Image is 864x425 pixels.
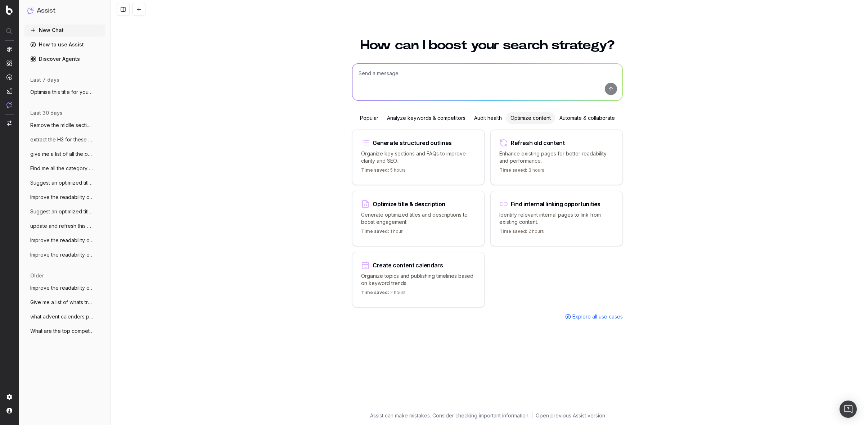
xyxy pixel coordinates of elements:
span: Improve the readability of [URL] [30,237,94,244]
span: last 7 days [30,76,59,83]
span: give me a list of all the pages that hav [30,150,94,158]
div: Audit health [470,112,506,124]
div: Create content calendars [373,262,443,268]
span: What are the top competitors ranking for [30,327,94,335]
span: Improve the readability of [URL] [30,194,94,201]
span: Remove the mIdlle sections of these meta [30,122,94,129]
a: Open previous Assist version [536,412,605,419]
h1: Assist [37,6,55,16]
span: Give me a list of whats trendings [30,299,94,306]
span: Time saved: [361,167,389,173]
div: Refresh old content [511,140,564,146]
span: Time saved: [499,229,527,234]
img: Activation [6,74,12,80]
span: extract the H3 for these pages - Full UR [30,136,94,143]
img: My account [6,408,12,413]
span: Find me all the category pages that have [30,165,94,172]
span: Improve the readability of [URL] [30,284,94,291]
img: Analytics [6,46,12,52]
img: Assist [6,102,12,108]
button: Improve the readability of [URL] [24,235,105,246]
button: Suggest an optimized title and descripti [24,206,105,217]
span: what advent calenders pages can I create [30,313,94,320]
div: Popular [356,112,383,124]
div: Optimize content [506,112,555,124]
span: Explore all use cases [572,313,623,320]
span: Time saved: [499,167,527,173]
button: Improve the readability of [URL] [24,191,105,203]
span: last 30 days [30,109,63,117]
p: Identify relevant internal pages to link from existing content. [499,211,614,226]
a: How to use Assist [24,39,105,50]
a: Explore all use cases [565,313,623,320]
button: Give me a list of whats trendings [24,297,105,308]
button: New Chat [24,24,105,36]
h1: How can I boost your search strategy? [352,39,623,52]
span: Improve the readability of [URL] [30,251,94,258]
p: 5 hours [361,167,406,176]
span: Time saved: [361,229,389,234]
button: Find me all the category pages that have [24,163,105,174]
button: Assist [27,6,102,16]
div: Optimize title & description [373,201,445,207]
button: Optimise this title for youtube - Autumn [24,86,105,98]
p: 2 hours [499,229,544,237]
a: Discover Agents [24,53,105,65]
div: Generate structured outlines [373,140,452,146]
div: Find internal linking opportunities [511,201,600,207]
button: extract the H3 for these pages - Full UR [24,134,105,145]
span: older [30,272,44,279]
button: Remove the mIdlle sections of these meta [24,119,105,131]
button: give me a list of all the pages that hav [24,148,105,160]
button: Improve the readability of [URL] [24,249,105,261]
img: Studio [6,88,12,94]
button: What are the top competitors ranking for [24,325,105,337]
img: Assist [27,7,34,14]
button: update and refresh this copy for this pa [24,220,105,232]
span: update and refresh this copy for this pa [30,222,94,230]
img: Intelligence [6,60,12,66]
img: Botify logo [6,5,13,15]
button: Improve the readability of [URL] [24,282,105,294]
p: Generate optimized titles and descriptions to boost engagement. [361,211,476,226]
p: 2 hours [361,290,406,298]
div: Open Intercom Messenger [840,401,857,418]
button: Suggest an optimized title and descripti [24,177,105,189]
span: Optimise this title for youtube - Autumn [30,89,94,96]
div: Automate & collaborate [555,112,619,124]
p: Assist can make mistakes. Consider checking important information. [370,412,530,419]
p: 3 hours [499,167,544,176]
button: what advent calenders pages can I create [24,311,105,322]
p: Organize key sections and FAQs to improve clarity and SEO. [361,150,476,164]
img: Setting [6,394,12,400]
p: 1 hour [361,229,402,237]
div: Analyze keywords & competitors [383,112,470,124]
span: Time saved: [361,290,389,295]
span: Suggest an optimized title and descripti [30,179,94,186]
img: Switch project [7,121,12,126]
p: Enhance existing pages for better readability and performance. [499,150,614,164]
span: Suggest an optimized title and descripti [30,208,94,215]
p: Organize topics and publishing timelines based on keyword trends. [361,272,476,287]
